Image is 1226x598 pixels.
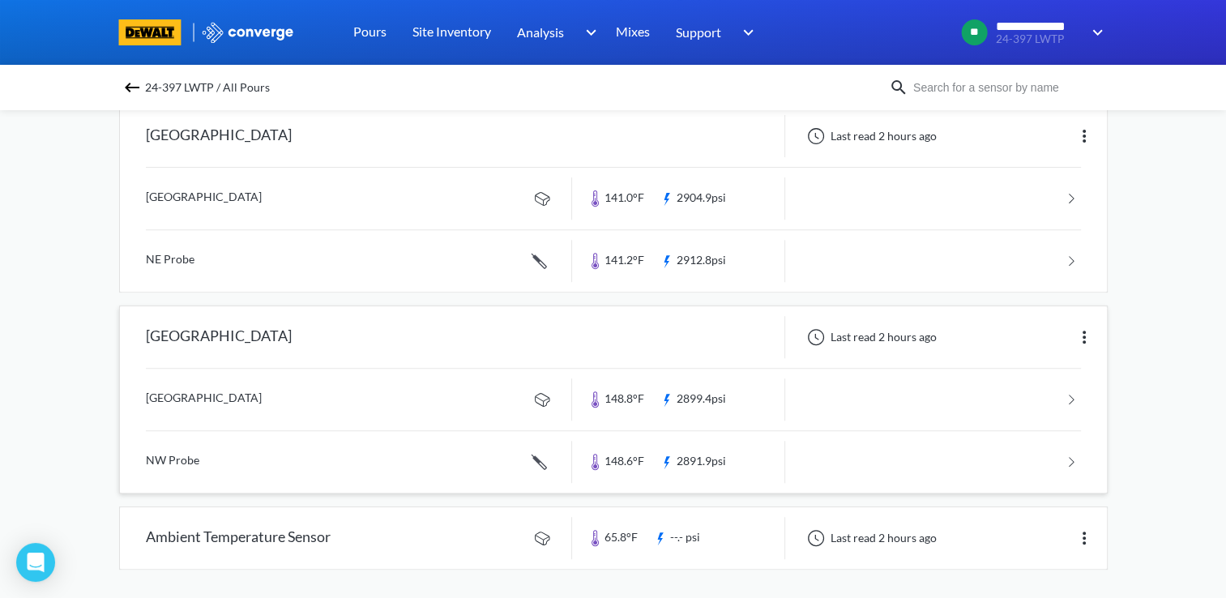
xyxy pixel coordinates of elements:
img: more.svg [1074,327,1094,347]
img: more.svg [1074,528,1094,548]
img: backspace.svg [122,78,142,97]
div: [GEOGRAPHIC_DATA] [146,316,292,358]
span: Support [676,22,721,42]
a: branding logo [119,19,201,45]
div: Open Intercom Messenger [16,543,55,582]
img: downArrow.svg [733,23,758,42]
img: branding logo [119,19,182,45]
span: 24-397 LWTP / All Pours [145,76,270,99]
div: [GEOGRAPHIC_DATA] [146,115,292,157]
img: downArrow.svg [575,23,601,42]
img: more.svg [1074,126,1094,146]
img: icon-search.svg [889,78,908,97]
span: Analysis [517,22,564,42]
span: 24-397 LWTP [996,33,1082,45]
div: Last read 2 hours ago [798,327,942,347]
div: Last read 2 hours ago [798,126,942,146]
img: logo_ewhite.svg [201,22,295,43]
img: downArrow.svg [1082,23,1108,42]
input: Search for a sensor by name [908,79,1104,96]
